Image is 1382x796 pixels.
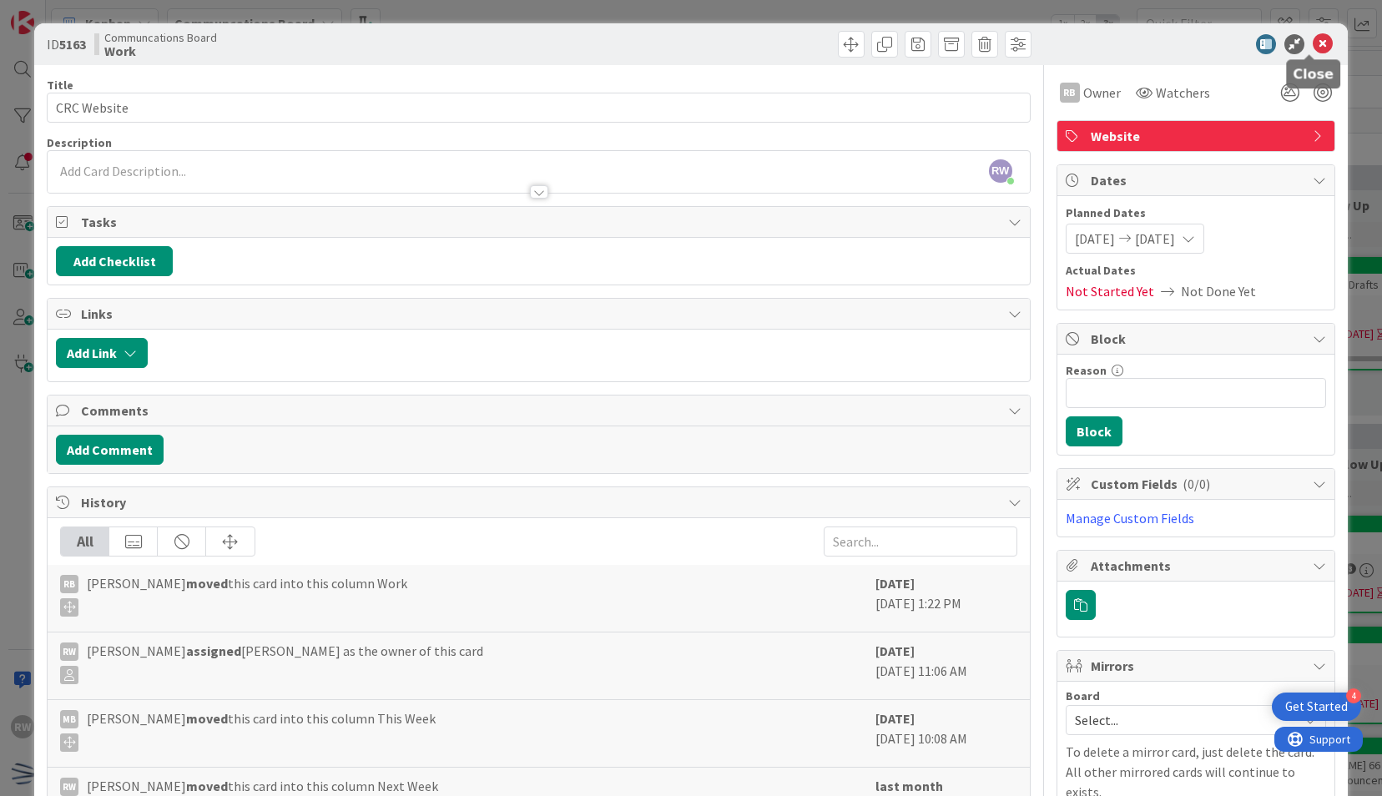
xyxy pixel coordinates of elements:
[1135,229,1175,249] span: [DATE]
[56,338,148,368] button: Add Link
[875,641,1017,691] div: [DATE] 11:06 AM
[875,573,1017,623] div: [DATE] 1:22 PM
[1060,83,1080,103] div: RB
[875,710,915,727] b: [DATE]
[35,3,76,23] span: Support
[87,573,407,617] span: [PERSON_NAME] this card into this column Work
[87,641,483,684] span: [PERSON_NAME] [PERSON_NAME] as the owner of this card
[81,304,999,324] span: Links
[81,492,999,512] span: History
[1091,474,1304,494] span: Custom Fields
[875,575,915,592] b: [DATE]
[1091,126,1304,146] span: Website
[1091,656,1304,676] span: Mirrors
[47,78,73,93] label: Title
[47,34,86,54] span: ID
[60,710,78,728] div: MB
[1066,416,1122,446] button: Block
[1293,66,1334,82] h5: Close
[1066,510,1194,526] a: Manage Custom Fields
[1075,229,1115,249] span: [DATE]
[1285,698,1348,715] div: Get Started
[59,36,86,53] b: 5163
[60,575,78,593] div: RB
[60,778,78,796] div: RW
[56,435,164,465] button: Add Comment
[875,708,1017,758] div: [DATE] 10:08 AM
[989,159,1012,183] span: RW
[1075,708,1289,732] span: Select...
[186,575,228,592] b: moved
[1066,262,1326,280] span: Actual Dates
[1346,688,1361,703] div: 4
[1066,281,1154,301] span: Not Started Yet
[104,31,217,44] span: Communcations Board
[81,212,999,232] span: Tasks
[1066,690,1100,702] span: Board
[81,401,999,421] span: Comments
[1183,476,1210,492] span: ( 0/0 )
[61,527,109,556] div: All
[1181,281,1256,301] span: Not Done Yet
[1091,170,1304,190] span: Dates
[186,778,228,794] b: moved
[1272,693,1361,721] div: Open Get Started checklist, remaining modules: 4
[875,642,915,659] b: [DATE]
[824,526,1017,557] input: Search...
[104,44,217,58] b: Work
[56,246,173,276] button: Add Checklist
[87,708,436,752] span: [PERSON_NAME] this card into this column This Week
[1066,204,1326,222] span: Planned Dates
[1066,363,1107,378] label: Reason
[1156,83,1210,103] span: Watchers
[1091,556,1304,576] span: Attachments
[47,93,1030,123] input: type card name here...
[1091,329,1304,349] span: Block
[875,778,943,794] b: last month
[47,135,112,150] span: Description
[60,642,78,661] div: RW
[1083,83,1121,103] span: Owner
[186,642,241,659] b: assigned
[186,710,228,727] b: moved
